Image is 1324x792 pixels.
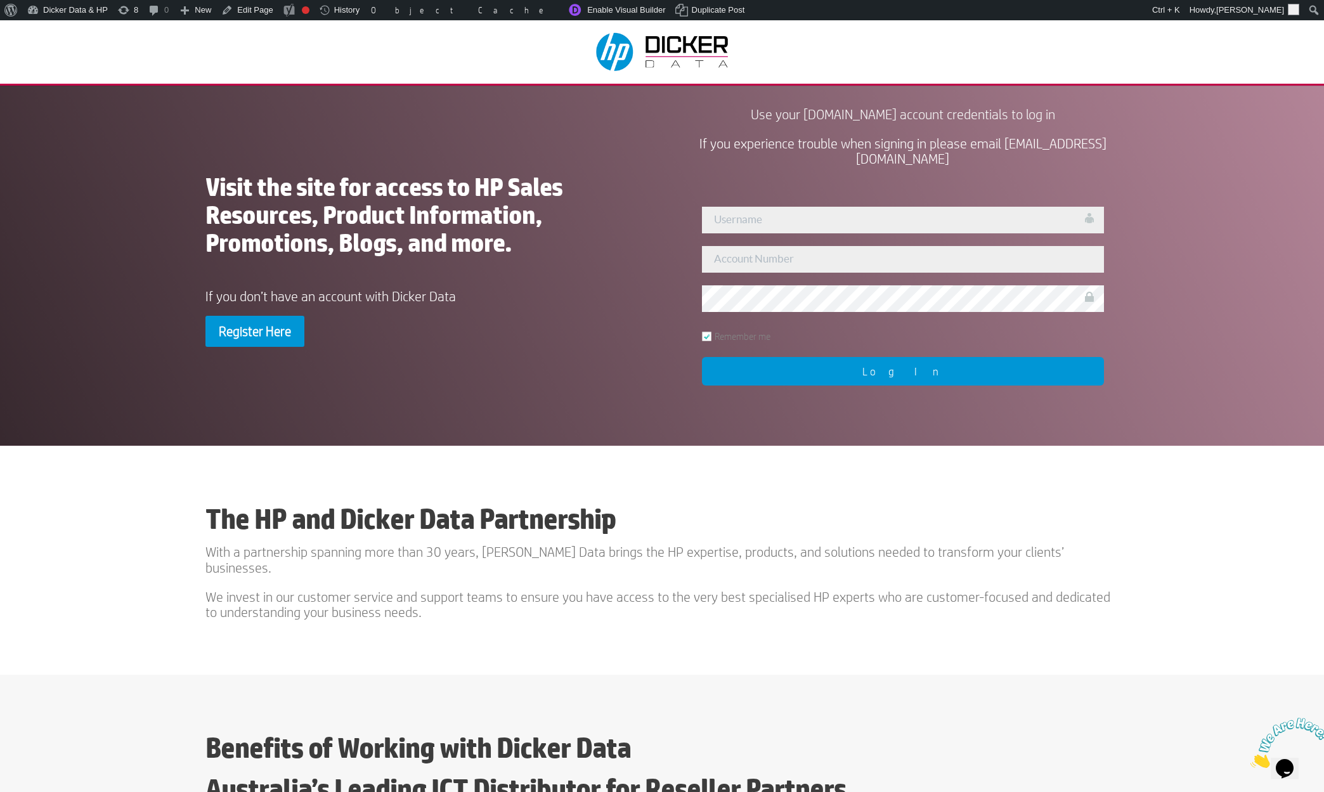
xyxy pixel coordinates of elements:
[205,316,304,346] a: Register Here
[702,357,1104,386] input: Log In
[205,731,631,764] b: Benefits of Working with Dicker Data
[702,207,1104,233] input: Username
[5,5,84,55] img: Chat attention grabber
[702,246,1104,273] input: Account Number
[205,589,1119,620] p: We invest in our customer service and support teams to ensure you have access to the very best sp...
[751,107,1055,122] span: Use your [DOMAIN_NAME] account credentials to log in
[1245,713,1324,773] iframe: chat widget
[1216,5,1284,15] span: [PERSON_NAME]
[205,544,1119,588] p: With a partnership spanning more than 30 years, [PERSON_NAME] Data brings the HP expertise, produ...
[205,502,616,535] b: The HP and Dicker Data Partnership
[588,27,738,77] img: Dicker Data & HP
[702,332,770,341] label: Remember me
[699,136,1107,166] span: If you experience trouble when signing in please email [EMAIL_ADDRESS][DOMAIN_NAME]
[302,6,309,14] div: Focus keyphrase not set
[205,173,637,263] h1: Visit the site for access to HP Sales Resources, Product Information, Promotions, Blogs, and more.
[205,289,456,304] span: If you don’t have an account with Dicker Data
